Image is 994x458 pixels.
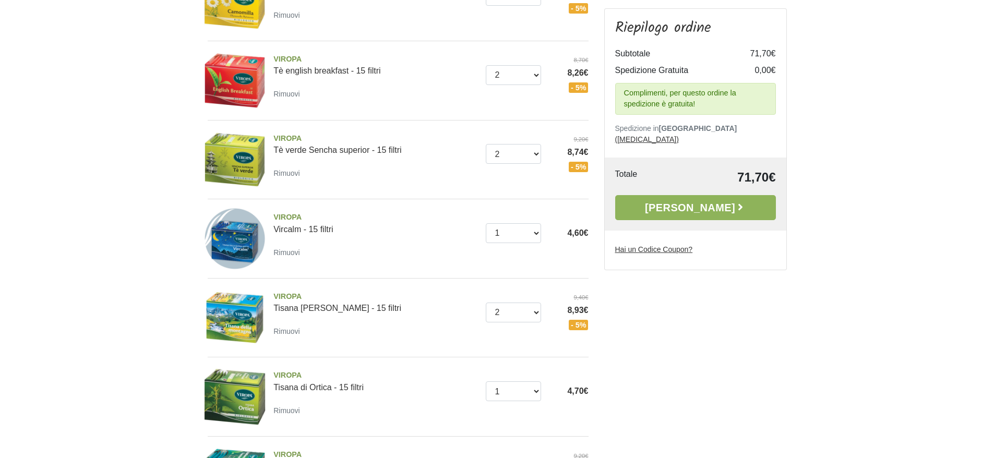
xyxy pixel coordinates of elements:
span: VIROPA [273,212,478,223]
span: 4,70€ [567,387,588,395]
a: VIROPATè verde Sencha superior - 15 filtri [273,133,478,155]
small: Rimuovi [273,327,300,335]
span: 8,26€ [549,67,589,79]
td: 0,00€ [734,62,776,79]
span: 8,93€ [549,304,589,317]
a: Rimuovi [273,8,304,21]
td: Totale [615,168,674,187]
td: 71,70€ [674,168,776,187]
u: Hai un Codice Coupon? [615,245,693,254]
del: 9,40€ [549,293,589,302]
small: Rimuovi [273,248,300,257]
del: 9,20€ [549,135,589,144]
a: VIROPATè english breakfast - 15 filtri [273,54,478,76]
a: ([MEDICAL_DATA]) [615,135,679,143]
img: Tisana di Ortica - 15 filtri [204,366,266,428]
span: VIROPA [273,370,478,381]
b: [GEOGRAPHIC_DATA] [659,124,737,132]
a: VIROPATisana [PERSON_NAME] - 15 filtri [273,291,478,313]
img: Vircalm - 15 filtri [204,208,266,270]
small: Rimuovi [273,11,300,19]
p: Spedizione in [615,123,776,145]
span: VIROPA [273,54,478,65]
td: 71,70€ [734,45,776,62]
td: Spedizione Gratuita [615,62,734,79]
td: Subtotale [615,45,734,62]
a: VIROPAVircalm - 15 filtri [273,212,478,234]
a: Rimuovi [273,87,304,100]
span: - 5% [569,320,589,330]
h3: Riepilogo ordine [615,19,776,37]
img: Tisana della montagna - 15 filtri [204,287,266,349]
a: [PERSON_NAME] [615,195,776,220]
a: VIROPATisana di Ortica - 15 filtri [273,370,478,392]
label: Hai un Codice Coupon? [615,244,693,255]
small: Rimuovi [273,90,300,98]
div: Complimenti, per questo ordine la spedizione è gratuita! [615,83,776,115]
span: 8,74€ [549,146,589,159]
span: - 5% [569,162,589,172]
a: Rimuovi [273,166,304,179]
a: Rimuovi [273,324,304,338]
small: Rimuovi [273,169,300,177]
span: 4,60€ [567,228,588,237]
span: - 5% [569,82,589,93]
a: Rimuovi [273,404,304,417]
span: VIROPA [273,291,478,303]
span: VIROPA [273,133,478,144]
del: 8,70€ [549,56,589,65]
a: Rimuovi [273,246,304,259]
img: Tè english breakfast - 15 filtri [204,50,266,112]
small: Rimuovi [273,406,300,415]
img: Tè verde Sencha superior - 15 filtri [204,129,266,191]
span: - 5% [569,3,589,14]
